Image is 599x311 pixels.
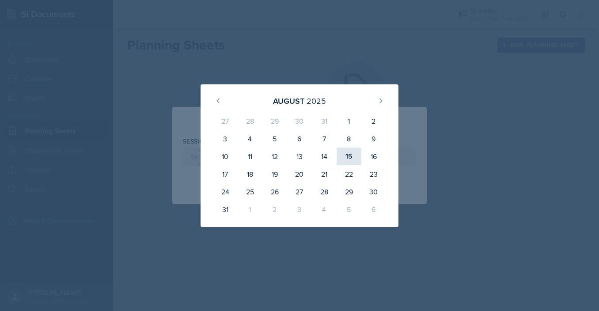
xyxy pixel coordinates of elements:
[238,165,262,183] div: 18
[312,201,337,218] div: 4
[312,130,337,148] div: 7
[312,112,337,130] div: 31
[262,201,287,218] div: 2
[307,95,326,107] div: 2025
[287,112,312,130] div: 30
[361,183,386,201] div: 30
[361,112,386,130] div: 2
[337,183,361,201] div: 29
[361,201,386,218] div: 6
[238,201,262,218] div: 1
[238,148,262,165] div: 11
[262,112,287,130] div: 29
[262,148,287,165] div: 12
[337,112,361,130] div: 1
[312,183,337,201] div: 28
[238,183,262,201] div: 25
[337,201,361,218] div: 5
[213,130,238,148] div: 3
[312,165,337,183] div: 21
[213,201,238,218] div: 31
[262,183,287,201] div: 26
[337,148,361,165] div: 15
[262,130,287,148] div: 5
[287,183,312,201] div: 27
[361,165,386,183] div: 23
[213,165,238,183] div: 17
[287,130,312,148] div: 6
[262,165,287,183] div: 19
[361,130,386,148] div: 9
[213,148,238,165] div: 10
[273,95,304,107] div: August
[287,165,312,183] div: 20
[213,112,238,130] div: 27
[312,148,337,165] div: 14
[337,130,361,148] div: 8
[287,201,312,218] div: 3
[238,112,262,130] div: 28
[238,130,262,148] div: 4
[361,148,386,165] div: 16
[213,183,238,201] div: 24
[337,165,361,183] div: 22
[287,148,312,165] div: 13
